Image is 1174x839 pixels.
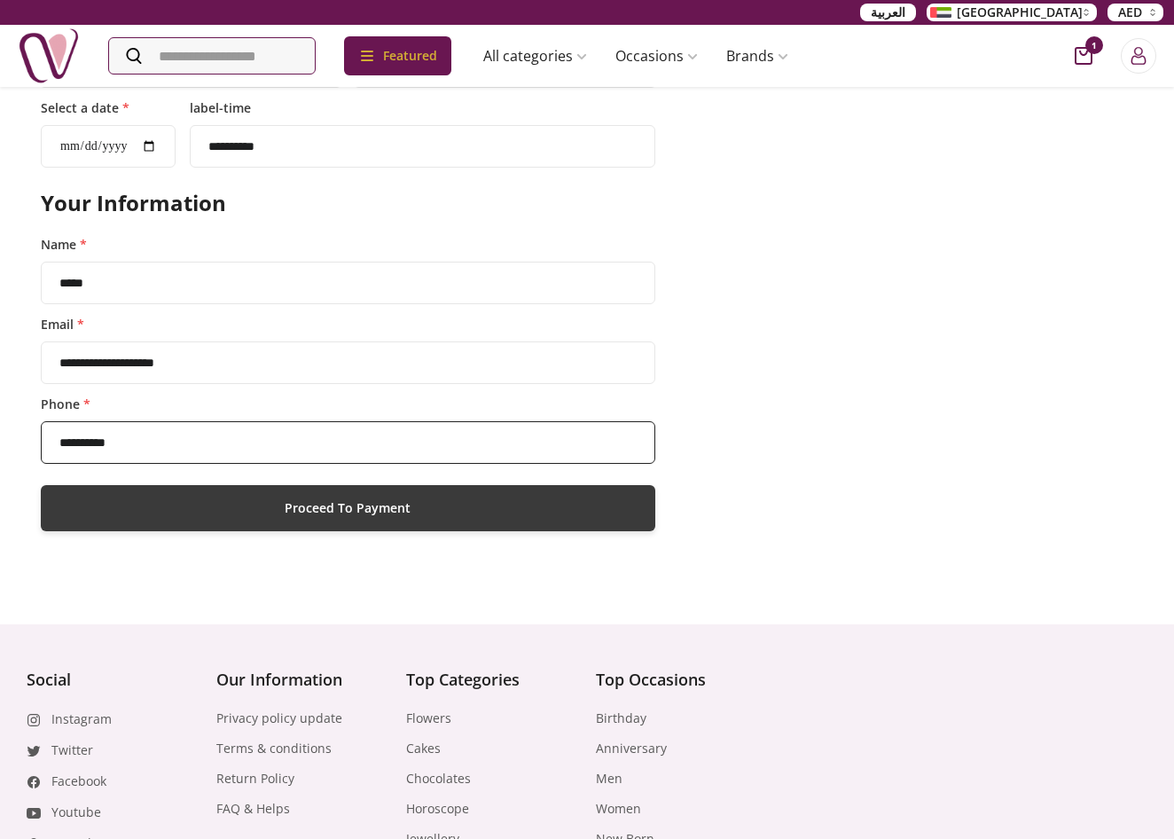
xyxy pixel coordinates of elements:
a: All categories [469,38,601,74]
a: Horoscope [406,800,469,818]
h4: Top Occasions [596,667,768,692]
span: العربية [871,4,905,21]
button: Proceed To Payment [41,485,655,531]
input: Search [109,38,315,74]
a: FAQ & Helps [216,800,290,818]
a: Terms & conditions [216,740,332,757]
a: Women [596,800,641,818]
a: Occasions [601,38,712,74]
h4: Social [27,667,199,692]
a: Youtube [51,804,101,821]
a: Birthday [596,710,646,727]
img: Nigwa-uae-gifts [18,25,80,87]
label: Email [41,318,655,331]
a: Return Policy [216,770,294,788]
span: 1 [1085,36,1103,54]
img: Arabic_dztd3n.png [930,7,951,18]
button: [GEOGRAPHIC_DATA] [927,4,1097,21]
a: Anniversary [596,740,667,757]
a: Cakes [406,740,441,757]
a: Privacy policy update [216,710,342,727]
div: Featured [344,36,451,75]
label: label-time [190,102,655,114]
h4: Top Categories [406,667,578,692]
button: AED [1107,4,1163,21]
a: Men [596,770,622,788]
h4: Our Information [216,667,388,692]
a: Flowers [406,710,451,727]
span: [GEOGRAPHIC_DATA] [957,4,1083,21]
label: Select a date [41,102,176,114]
a: Twitter [51,741,93,759]
label: Name [41,239,655,251]
a: Facebook [51,772,106,790]
button: cart-button [1075,47,1092,65]
a: Chocolates [406,770,471,788]
label: Phone [41,398,655,411]
span: AED [1118,4,1142,21]
h2: Your Information [41,189,655,217]
a: Instagram [51,710,112,728]
button: Login [1121,38,1156,74]
a: Brands [712,38,802,74]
